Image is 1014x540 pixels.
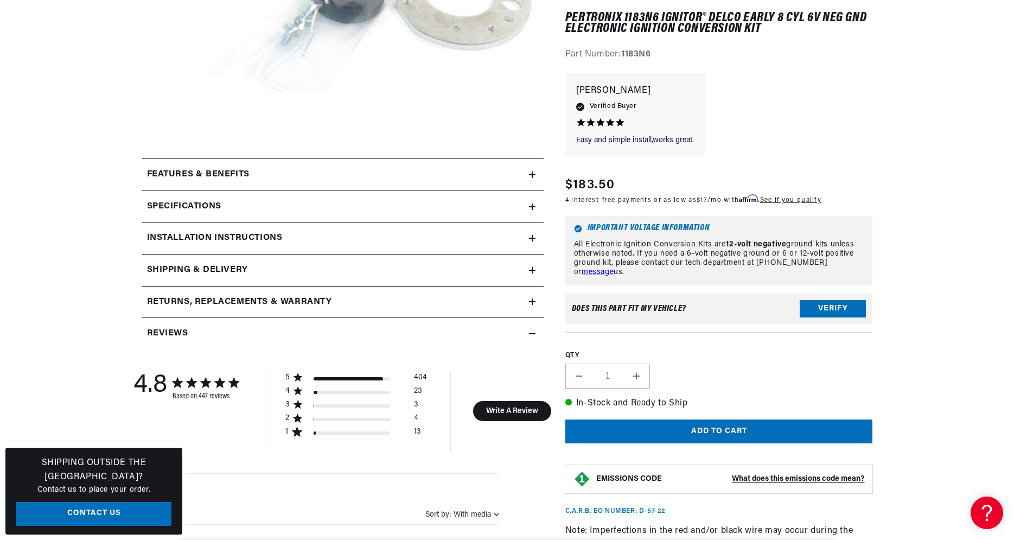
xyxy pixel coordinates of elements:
h2: Reviews [147,327,188,341]
h2: Installation instructions [147,231,283,245]
summary: Shipping & Delivery [142,255,544,286]
button: Verify [800,301,866,318]
div: 1 star by 13 reviews [285,427,427,441]
a: See if you qualify - Learn more about Affirm Financing (opens in modal) [760,198,821,204]
div: Part Number: [565,48,873,62]
p: All Electronic Ignition Conversion Kits are ground kits unless otherwise noted. If you need a 6-v... [574,240,864,277]
summary: Returns, Replacements & Warranty [142,287,544,318]
strong: 1183N6 [621,50,651,59]
summary: Features & Benefits [142,159,544,190]
div: 23 [414,386,422,400]
div: 2 [285,414,289,423]
div: 404 [414,373,427,386]
img: Emissions code [573,471,591,488]
p: Contact us to place your order. [16,484,171,496]
p: In-Stock and Ready to Ship [565,397,873,411]
div: 3 star by 3 reviews [285,400,427,414]
div: 13 [414,427,421,441]
strong: EMISSIONS CODE [596,475,662,484]
button: Add to cart [565,420,873,444]
div: 4 [285,386,290,396]
a: Contact Us [16,502,171,526]
h6: Important Voltage Information [574,225,864,233]
strong: 12-volt negative [726,240,787,249]
div: 1 [285,427,288,437]
p: [PERSON_NAME] [576,84,694,99]
label: QTY [565,352,873,361]
p: 4 interest-free payments or as low as /mo with . [565,195,821,206]
div: 5 star by 404 reviews [285,373,427,386]
div: Does This part fit My vehicle? [572,305,686,314]
div: Based on 447 reviews [173,392,239,401]
span: $17 [697,198,707,204]
button: Write A Review [473,401,551,421]
div: 4.8 [133,371,167,401]
h2: Features & Benefits [147,168,250,182]
div: 3 [285,400,290,410]
h2: Shipping & Delivery [147,263,248,277]
p: Easy and simple install,works great. [576,135,694,146]
div: 4 [414,414,418,427]
div: 3 [414,400,418,414]
button: Sort by:With media [425,511,499,519]
summary: Specifications [142,191,544,223]
span: Affirm [739,195,758,203]
summary: Reviews [142,318,544,350]
span: $183.50 [565,176,615,195]
h2: Specifications [147,200,221,214]
h2: Returns, Replacements & Warranty [147,295,332,309]
strong: What does this emissions code mean? [732,475,864,484]
summary: Installation instructions [142,223,544,254]
a: message [582,268,614,276]
h3: Shipping Outside the [GEOGRAPHIC_DATA]? [16,456,171,484]
button: EMISSIONS CODEWhat does this emissions code mean? [596,475,865,485]
div: 2 star by 4 reviews [285,414,427,427]
span: Verified Buyer [590,101,636,113]
span: Sort by: [425,511,451,519]
div: 5 [285,373,290,383]
div: With media [454,511,491,519]
p: C.A.R.B. EO Number: D-57-22 [565,507,666,517]
h1: PerTronix 1183N6 Ignitor® Delco early 8 cyl 6v Neg Gnd Electronic Ignition Conversion Kit [565,12,873,35]
div: 4 star by 23 reviews [285,386,427,400]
